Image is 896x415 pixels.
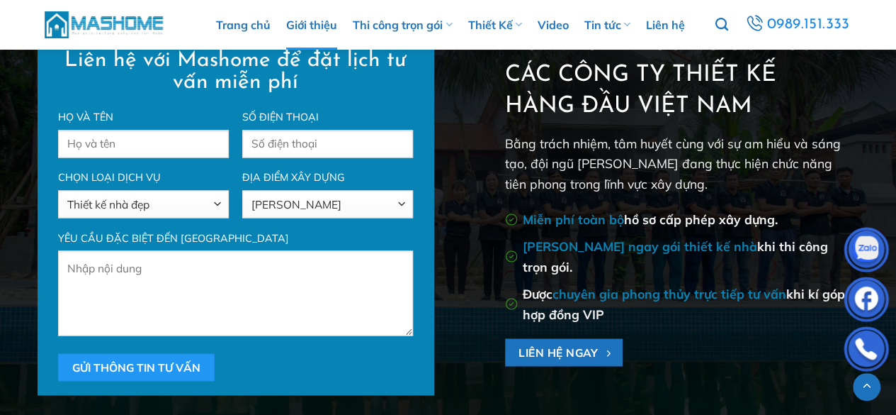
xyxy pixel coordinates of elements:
input: Họ và tên [58,130,228,157]
label: Yêu cầu đặc biệt đến [GEOGRAPHIC_DATA] [58,230,412,246]
span: 0989.151.333 [767,13,850,37]
strong: [PERSON_NAME] ngay gói thiết kế nhà [523,238,757,253]
input: Số điện thoại [242,130,412,157]
img: MasHome – Tổng Thầu Thiết Kế Và Xây Nhà Trọn Gói [45,9,165,40]
a: 0989.151.333 [743,12,851,38]
span: khi thi công trọn gói. [523,238,828,274]
form: Form liên hệ [45,10,427,395]
span: Đối tác thi công số 1 của các công ty thiết kế hàng đầu Việt Nam [505,33,830,118]
span: hồ sơ cấp phép xây dựng. [523,211,778,226]
a: Tìm kiếm [715,10,727,40]
label: Chọn loại dịch vụ [58,170,228,186]
span: Được khi kí góp hợp đồng VIP [523,285,845,321]
img: Zalo [845,231,888,273]
label: Địa điểm xây dựng [242,170,412,186]
input: Gửi thông tin tư vấn [58,353,214,381]
a: Lên đầu trang [853,373,880,401]
label: Số điện thoại [242,109,412,126]
span: Liên hệ ngay [518,343,599,361]
h2: Liên hệ với Mashome để đặt lịch tư vấn miễn phí [58,50,412,94]
img: Phone [845,330,888,372]
span: Bằng trách nhiệm, tâm huyết cùng với sự am hiểu và sáng tạo, đội ngũ [PERSON_NAME] đang thực hiện... [505,135,841,192]
a: Liên hệ ngay [505,338,623,366]
label: Họ và tên [58,109,228,126]
strong: chuyên gia phong thủy trực tiếp tư vấn [552,285,786,301]
img: Facebook [845,280,888,323]
strong: Miễn phí toàn bộ [523,211,624,226]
